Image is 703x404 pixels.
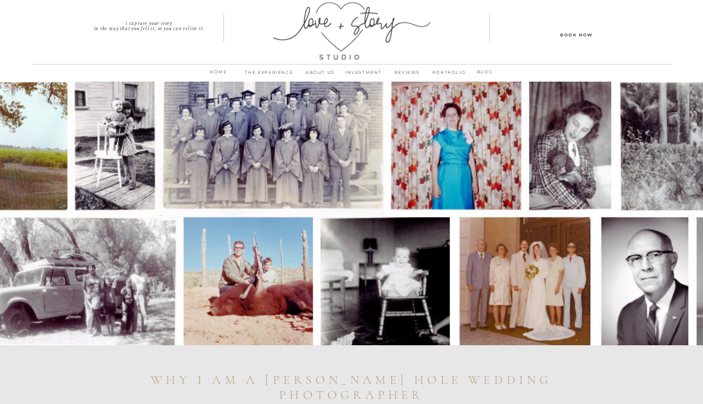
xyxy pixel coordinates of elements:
a: REVIEWS [386,68,429,83]
a: home [205,68,232,82]
a: INVESTMENT [342,68,386,83]
h1: Why I am a [PERSON_NAME] Hole Wedding Photographer [102,373,601,399]
a: ABOUT us [299,68,342,83]
a: PORTFOLIO [429,68,469,83]
a: BLOG [471,68,499,77]
p: I capture your story in the way that you felt it, so you can relive it. [75,21,224,28]
a: I capture your storyin the way that you felt it, so you can relive it. [75,21,224,28]
a: THE EXPERIENCE [240,68,299,83]
a: Book Now [530,31,624,38]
